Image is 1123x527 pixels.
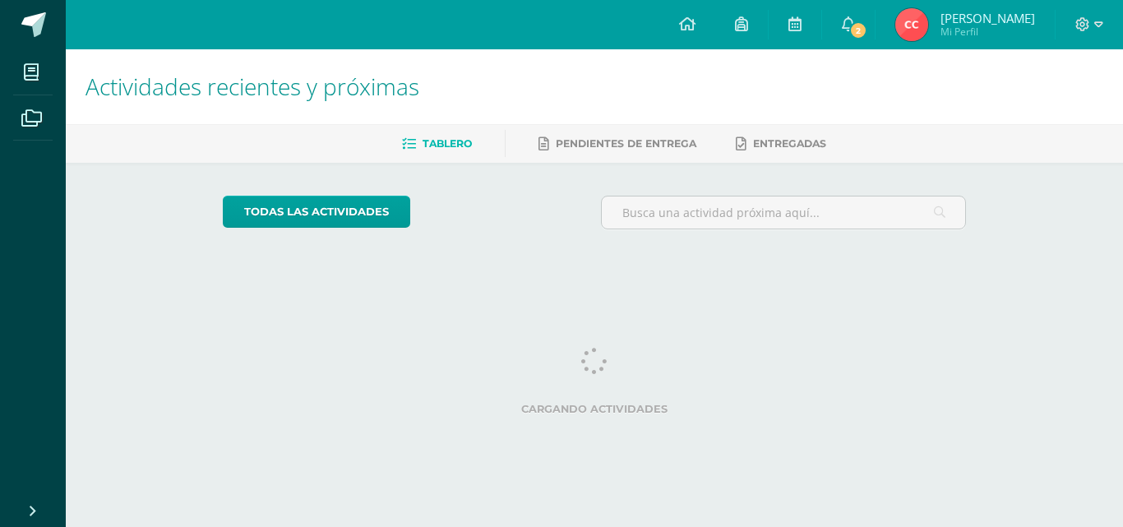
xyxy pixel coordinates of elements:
[753,137,826,150] span: Entregadas
[423,137,472,150] span: Tablero
[940,25,1035,39] span: Mi Perfil
[223,196,410,228] a: todas las Actividades
[538,131,696,157] a: Pendientes de entrega
[402,131,472,157] a: Tablero
[556,137,696,150] span: Pendientes de entrega
[223,403,967,415] label: Cargando actividades
[940,10,1035,26] span: [PERSON_NAME]
[85,71,419,102] span: Actividades recientes y próximas
[602,196,966,229] input: Busca una actividad próxima aquí...
[736,131,826,157] a: Entregadas
[848,21,867,39] span: 2
[895,8,928,41] img: 2543896347a832417d6bd533f7c3149a.png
